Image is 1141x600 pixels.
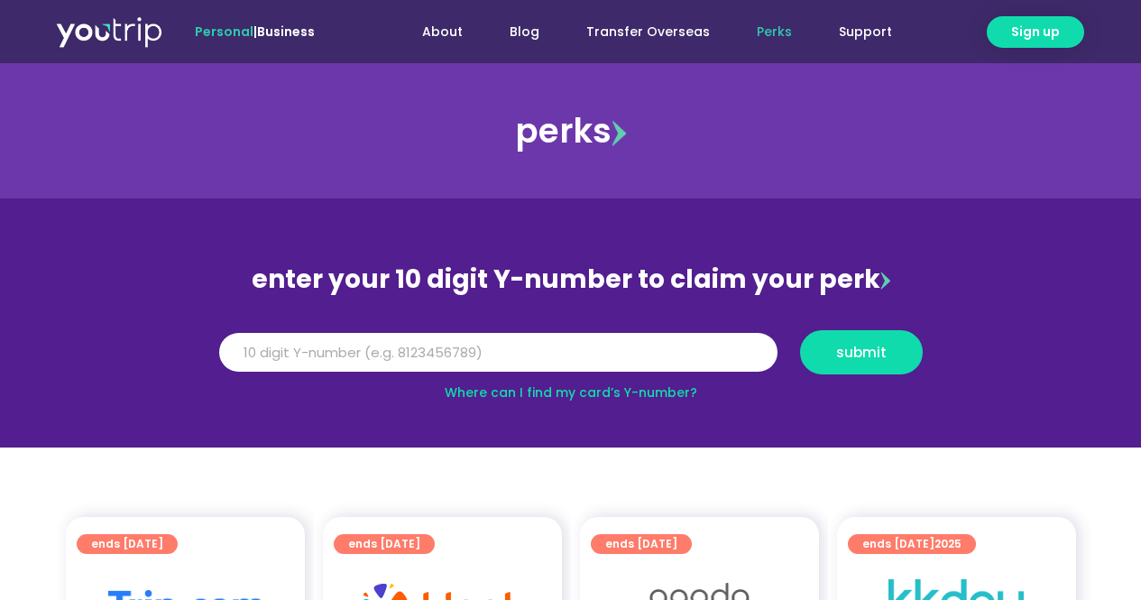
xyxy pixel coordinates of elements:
a: About [399,15,486,49]
input: 10 digit Y-number (e.g. 8123456789) [219,333,778,373]
span: 2025 [934,536,962,551]
a: Perks [733,15,815,49]
span: Sign up [1011,23,1060,42]
a: ends [DATE] [77,534,178,554]
span: Personal [195,23,253,41]
nav: Menu [363,15,916,49]
a: Transfer Overseas [563,15,733,49]
span: ends [DATE] [862,534,962,554]
a: Sign up [987,16,1084,48]
a: Support [815,15,916,49]
button: submit [800,330,923,374]
div: enter your 10 digit Y-number to claim your perk [210,256,932,303]
span: ends [DATE] [348,534,420,554]
a: ends [DATE] [334,534,435,554]
a: ends [DATE]2025 [848,534,976,554]
span: ends [DATE] [91,534,163,554]
a: ends [DATE] [591,534,692,554]
span: ends [DATE] [605,534,677,554]
form: Y Number [219,330,923,388]
a: Business [257,23,315,41]
span: submit [836,346,887,359]
a: Where can I find my card’s Y-number? [445,383,697,402]
span: | [195,23,315,41]
a: Blog [486,15,563,49]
